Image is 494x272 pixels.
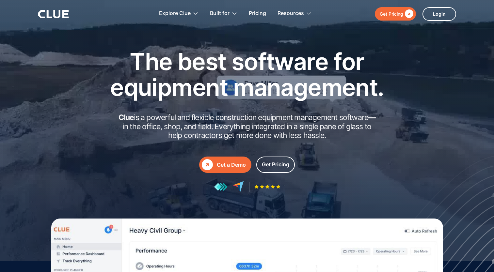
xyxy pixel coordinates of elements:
div: Built for [210,3,230,24]
a: Get a Demo [199,157,251,173]
img: reviews at capterra [232,181,244,192]
div:  [403,10,413,18]
div: Resources [278,3,312,24]
a: Get Pricing [256,157,295,173]
div: Get a Demo [217,161,246,169]
div: Get Pricing [262,160,289,169]
img: Five-star rating icon [254,185,280,189]
a: Pricing [249,3,266,24]
img: reviews at getapp [214,183,228,191]
div: Resources [278,3,304,24]
div: Get Pricing [380,10,403,18]
a: Login [422,7,456,21]
h1: The best software for equipment management. [100,49,394,100]
div: Explore Clue [159,3,199,24]
h2: is a powerful and flexible construction equipment management software in the office, shop, and fi... [117,113,378,140]
div: Explore Clue [159,3,191,24]
a: Get Pricing [375,7,416,21]
strong: Clue [119,113,134,122]
strong: — [368,113,375,122]
div: Built for [210,3,237,24]
div:  [202,159,213,170]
